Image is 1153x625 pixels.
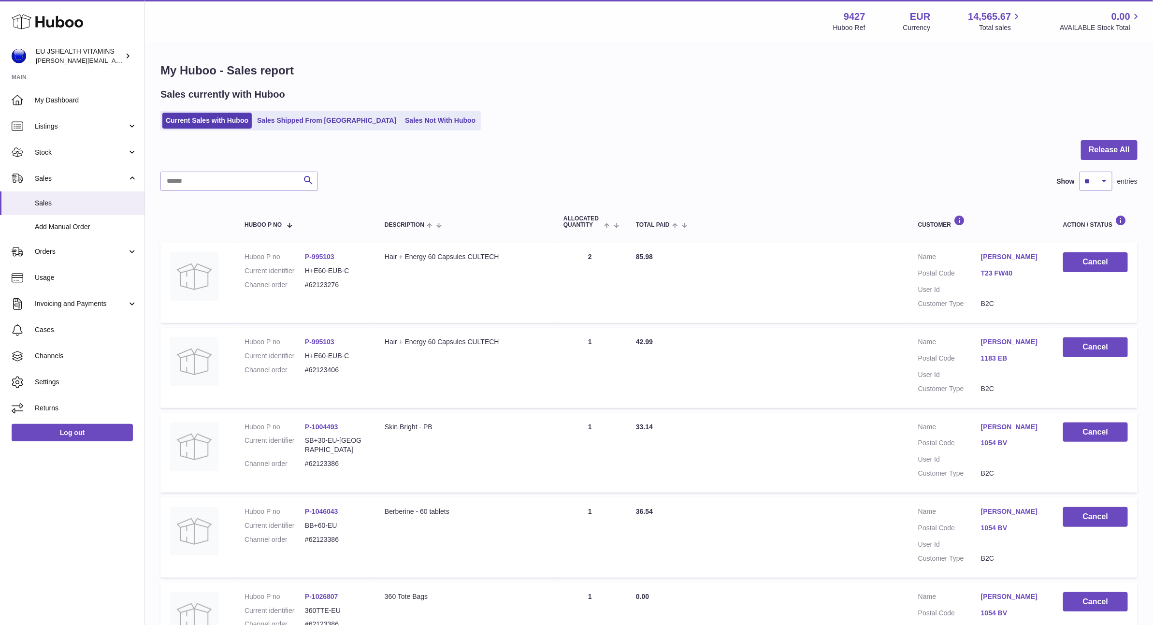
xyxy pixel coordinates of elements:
[981,438,1044,448] a: 1054 BV
[981,523,1044,533] a: 1054 BV
[305,521,365,530] dd: BB+60-EU
[918,252,981,264] dt: Name
[918,540,981,549] dt: User Id
[245,422,305,432] dt: Huboo P no
[636,222,670,228] span: Total paid
[981,299,1044,308] dd: B2C
[981,384,1044,393] dd: B2C
[385,222,424,228] span: Description
[918,285,981,294] dt: User Id
[36,47,123,65] div: EU JSHEALTH VITAMINS
[1060,23,1141,32] span: AVAILABLE Stock Total
[245,459,305,468] dt: Channel order
[305,593,338,600] a: P-1026807
[35,378,137,387] span: Settings
[1081,140,1138,160] button: Release All
[918,337,981,349] dt: Name
[170,337,218,386] img: no-photo.jpg
[981,422,1044,432] a: [PERSON_NAME]
[981,354,1044,363] a: 1183 EB
[918,438,981,450] dt: Postal Code
[35,247,127,256] span: Orders
[910,10,930,23] strong: EUR
[636,593,649,600] span: 0.00
[305,266,365,276] dd: H+E60-EUB-C
[918,354,981,365] dt: Postal Code
[245,222,282,228] span: Huboo P no
[245,606,305,615] dt: Current identifier
[554,497,626,578] td: 1
[245,351,305,361] dt: Current identifier
[918,299,981,308] dt: Customer Type
[305,338,334,346] a: P-995103
[305,508,338,515] a: P-1046043
[35,273,137,282] span: Usage
[35,148,127,157] span: Stock
[385,252,544,262] div: Hair + Energy 60 Capsules CULTECH
[1063,507,1128,527] button: Cancel
[981,469,1044,478] dd: B2C
[245,521,305,530] dt: Current identifier
[981,554,1044,563] dd: B2C
[35,174,127,183] span: Sales
[1111,10,1130,23] span: 0.00
[305,423,338,431] a: P-1004493
[554,413,626,493] td: 1
[170,422,218,471] img: no-photo.jpg
[245,436,305,454] dt: Current identifier
[35,299,127,308] span: Invoicing and Payments
[981,337,1044,347] a: [PERSON_NAME]
[979,23,1022,32] span: Total sales
[160,63,1138,78] h1: My Huboo - Sales report
[245,337,305,347] dt: Huboo P no
[636,338,653,346] span: 42.99
[918,592,981,604] dt: Name
[35,325,137,334] span: Cases
[245,252,305,262] dt: Huboo P no
[844,10,865,23] strong: 9427
[1060,10,1141,32] a: 0.00 AVAILABLE Stock Total
[636,423,653,431] span: 33.14
[968,10,1022,32] a: 14,565.67 Total sales
[1063,215,1128,228] div: Action / Status
[305,280,365,290] dd: #62123276
[245,280,305,290] dt: Channel order
[245,592,305,601] dt: Huboo P no
[35,199,137,208] span: Sales
[170,252,218,301] img: no-photo.jpg
[1057,177,1075,186] label: Show
[918,384,981,393] dt: Customer Type
[36,57,194,64] span: [PERSON_NAME][EMAIL_ADDRESS][DOMAIN_NAME]
[918,523,981,535] dt: Postal Code
[35,351,137,361] span: Channels
[35,404,137,413] span: Returns
[245,365,305,375] dt: Channel order
[981,609,1044,618] a: 1054 BV
[554,243,626,323] td: 2
[305,436,365,454] dd: SB+30-EU-[GEOGRAPHIC_DATA]
[385,422,544,432] div: Skin Bright - PB
[918,422,981,434] dt: Name
[563,216,602,228] span: ALLOCATED Quantity
[245,266,305,276] dt: Current identifier
[1117,177,1138,186] span: entries
[918,269,981,280] dt: Postal Code
[981,252,1044,262] a: [PERSON_NAME]
[385,592,544,601] div: 360 Tote Bags
[1063,337,1128,357] button: Cancel
[636,508,653,515] span: 36.54
[903,23,931,32] div: Currency
[918,370,981,379] dt: User Id
[1063,252,1128,272] button: Cancel
[1063,422,1128,442] button: Cancel
[245,535,305,544] dt: Channel order
[254,113,400,129] a: Sales Shipped From [GEOGRAPHIC_DATA]
[305,351,365,361] dd: H+E60-EUB-C
[554,328,626,408] td: 1
[918,215,1044,228] div: Customer
[918,554,981,563] dt: Customer Type
[305,365,365,375] dd: #62123406
[833,23,865,32] div: Huboo Ref
[35,222,137,232] span: Add Manual Order
[385,507,544,516] div: Berberine - 60 tablets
